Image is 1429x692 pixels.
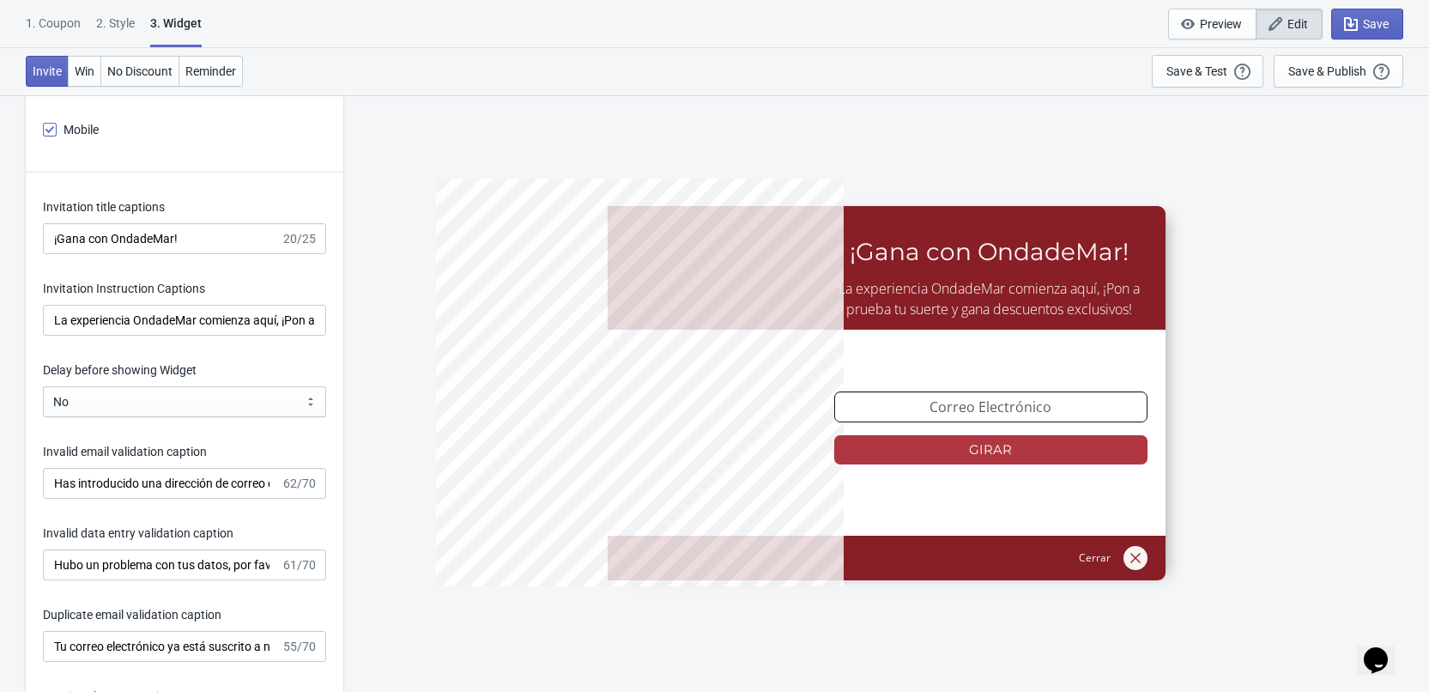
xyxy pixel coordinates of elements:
div: 1. Coupon [26,15,81,45]
button: No Discount [100,56,179,87]
label: Duplicate email validation caption [43,606,221,623]
label: Delay before showing Widget [43,361,197,379]
button: Preview [1168,9,1256,39]
span: Save [1363,17,1389,31]
iframe: chat widget [1357,623,1412,675]
div: Save & Publish [1288,64,1366,78]
span: Win [75,64,94,78]
div: Save & Test [1166,64,1227,78]
span: Invite [33,64,62,78]
button: Save [1331,9,1403,39]
div: 2 . Style [96,15,135,45]
button: Win [68,56,101,87]
label: Invitation title captions [43,198,165,215]
span: Edit [1287,17,1308,31]
label: Invalid email validation caption [43,443,207,460]
span: Mobile [64,121,99,138]
label: Invitation Instruction Captions [43,280,205,297]
label: Invalid data entry validation caption [43,525,233,542]
span: Reminder [185,64,236,78]
input: La experiencia OndadeMar comienza aquí, ¡Pon a prueba tu suerte y gana descuentos exclusivos! [43,305,326,336]
button: Reminder [179,56,243,87]
span: Preview [1200,17,1242,31]
button: Save & Test [1152,55,1263,88]
div: 3. Widget [150,15,202,47]
button: Invite [26,56,69,87]
span: No Discount [107,64,173,78]
button: Edit [1256,9,1323,39]
button: Save & Publish [1274,55,1403,88]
